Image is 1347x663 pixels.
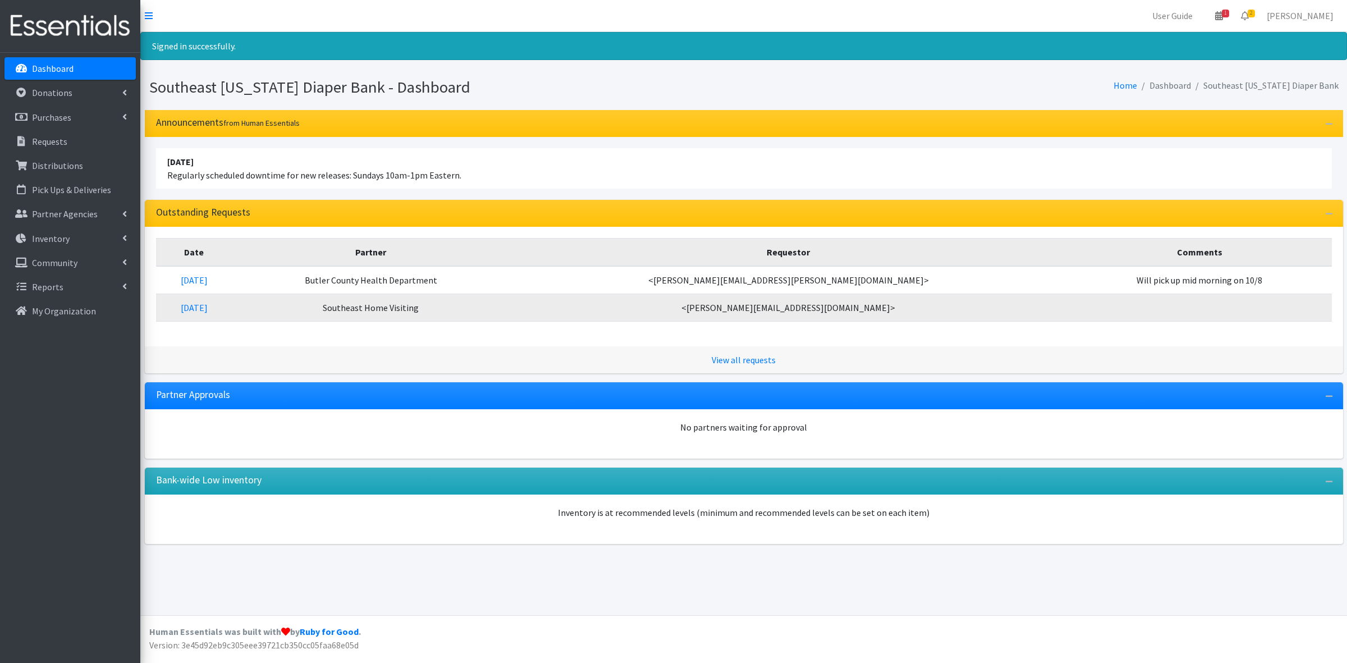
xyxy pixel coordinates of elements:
th: Comments [1067,238,1332,266]
a: Community [4,252,136,274]
li: Southeast [US_STATE] Diaper Bank [1191,77,1339,94]
a: Dashboard [4,57,136,80]
td: <[PERSON_NAME][EMAIL_ADDRESS][DOMAIN_NAME]> [510,294,1067,321]
a: 1 [1206,4,1232,27]
p: Pick Ups & Deliveries [32,184,111,195]
td: <[PERSON_NAME][EMAIL_ADDRESS][PERSON_NAME][DOMAIN_NAME]> [510,266,1067,294]
a: Partner Agencies [4,203,136,225]
p: Dashboard [32,63,74,74]
div: No partners waiting for approval [156,420,1332,434]
li: Regularly scheduled downtime for new releases: Sundays 10am-1pm Eastern. [156,148,1332,189]
a: Pick Ups & Deliveries [4,179,136,201]
a: Reports [4,276,136,298]
a: Requests [4,130,136,153]
p: Inventory [32,233,70,244]
a: 2 [1232,4,1258,27]
p: Donations [32,87,72,98]
span: Version: 3e45d92eb9c305eee39721cb350cc05faa68e05d [149,639,359,651]
a: Purchases [4,106,136,129]
img: HumanEssentials [4,7,136,45]
h3: Bank-wide Low inventory [156,474,262,486]
span: 2 [1248,10,1255,17]
small: from Human Essentials [223,118,300,128]
p: Requests [32,136,67,147]
td: Butler County Health Department [232,266,509,294]
td: Southeast Home Visiting [232,294,509,321]
div: Signed in successfully. [140,32,1347,60]
p: Distributions [32,160,83,171]
p: Partner Agencies [32,208,98,220]
th: Requestor [510,238,1067,266]
h3: Outstanding Requests [156,207,250,218]
h3: Partner Approvals [156,389,230,401]
p: Purchases [32,112,71,123]
p: My Organization [32,305,96,317]
p: Reports [32,281,63,292]
h1: Southeast [US_STATE] Diaper Bank - Dashboard [149,77,740,97]
th: Date [156,238,233,266]
a: Donations [4,81,136,104]
a: Inventory [4,227,136,250]
a: Distributions [4,154,136,177]
th: Partner [232,238,509,266]
a: View all requests [712,354,776,365]
a: [DATE] [181,275,208,286]
a: [PERSON_NAME] [1258,4,1343,27]
li: Dashboard [1137,77,1191,94]
strong: Human Essentials was built with by . [149,626,361,637]
a: My Organization [4,300,136,322]
strong: [DATE] [167,156,194,167]
a: Ruby for Good [300,626,359,637]
td: Will pick up mid morning on 10/8 [1067,266,1332,294]
p: Community [32,257,77,268]
h3: Announcements [156,117,300,129]
span: 1 [1222,10,1229,17]
p: Inventory is at recommended levels (minimum and recommended levels can be set on each item) [156,506,1332,519]
a: [DATE] [181,302,208,313]
a: Home [1114,80,1137,91]
a: User Guide [1143,4,1202,27]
